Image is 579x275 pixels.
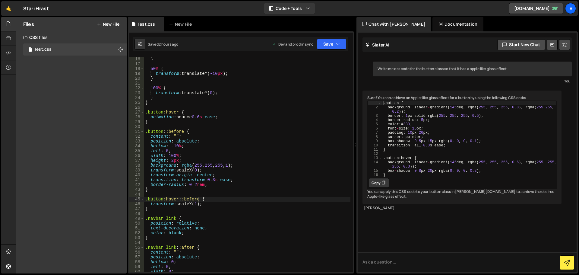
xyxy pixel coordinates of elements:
div: 15 [368,169,382,173]
div: 50 [129,221,144,226]
div: 25 [129,100,144,105]
div: Chat with [PERSON_NAME] [356,17,431,31]
div: 35 [129,149,144,153]
div: 7 [368,131,382,135]
div: 28 [129,115,144,120]
div: 5 [368,122,382,126]
div: New File [169,21,194,27]
div: 10 [368,143,382,148]
div: 14 [368,160,382,169]
div: 58 [129,260,144,264]
div: 42 [129,182,144,187]
button: Copy [369,178,389,188]
div: 16 [368,173,382,177]
div: 31 [129,129,144,134]
div: 39 [129,168,144,173]
div: 21 [129,81,144,86]
h2: Files [23,21,34,27]
div: 18 [129,66,144,71]
div: 6 [368,126,382,131]
div: 12 [368,152,382,156]
div: 41 [129,177,144,182]
div: 49 [129,216,144,221]
div: 2 [368,105,382,114]
div: 24 [129,95,144,100]
div: You [374,78,570,84]
div: 57 [129,255,144,260]
a: 🤙 [1,1,16,16]
div: 1 [368,101,382,105]
h2: Slater AI [365,42,390,48]
div: 16 [129,57,144,62]
div: 29 [129,120,144,124]
div: 17 [129,62,144,66]
div: 48 [129,211,144,216]
a: [DOMAIN_NAME] [509,3,563,14]
div: 11 [368,148,382,152]
div: 19 [129,71,144,76]
div: 43 [129,187,144,192]
div: Sure! You can achieve an Apple-like glass effect for a button by using the following CSS code: Yo... [362,91,562,204]
div: 8 [368,135,382,139]
div: 52 [129,231,144,235]
div: 32 [129,134,144,139]
div: Stari Hrast [23,5,49,12]
div: 22 [129,86,144,91]
div: Test.css [34,47,52,52]
button: Code + Tools [264,3,315,14]
div: 26 [129,105,144,110]
div: 46 [129,202,144,206]
div: 13 [368,156,382,160]
div: Documentation [432,17,483,31]
div: 20 [129,76,144,81]
div: 37 [129,158,144,163]
div: 51 [129,226,144,231]
div: 56 [129,250,144,255]
a: Iv [565,3,576,14]
div: [PERSON_NAME] [364,206,560,211]
div: 3 [368,114,382,118]
button: New File [97,22,119,27]
button: Save [317,39,346,50]
button: Start new chat [497,39,545,50]
div: 44 [129,192,144,197]
div: Test.css [138,21,155,27]
div: 30 [129,124,144,129]
div: 23 [129,91,144,95]
div: 33 [129,139,144,144]
div: CSS files [16,31,127,43]
div: 2 hours ago [159,42,179,47]
div: 55 [129,245,144,250]
div: Dev and prod in sync [272,42,313,47]
div: 9 [368,139,382,143]
div: Write me css code for the button class so that it has a apple like glass effect [373,62,572,76]
div: 38 [129,163,144,168]
div: 47 [129,206,144,211]
div: 53 [129,235,144,240]
div: Saved [148,42,179,47]
div: 45 [129,197,144,202]
div: 34 [129,144,144,149]
div: 54 [129,240,144,245]
div: 60 [129,269,144,274]
div: 4 [368,118,382,122]
div: 40 [129,173,144,177]
div: 17168/47415.css [23,43,127,56]
div: 36 [129,153,144,158]
div: 27 [129,110,144,115]
div: 59 [129,264,144,269]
